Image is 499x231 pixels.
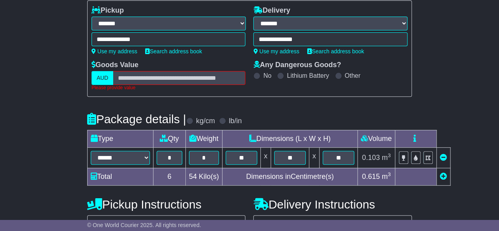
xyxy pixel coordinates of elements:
a: Remove this item [440,154,447,162]
td: Kilo(s) [185,168,222,185]
td: x [260,147,271,168]
label: No [263,72,271,79]
a: Search address book [145,48,202,54]
td: Volume [357,130,395,147]
a: Use my address [253,48,299,54]
sup: 3 [388,152,391,158]
td: Qty [153,130,185,147]
div: Please provide value [92,85,246,90]
a: Search address book [307,48,364,54]
label: Any Dangerous Goods? [253,61,341,69]
td: Weight [185,130,222,147]
span: © One World Courier 2025. All rights reserved. [87,222,201,228]
a: Use my address [92,48,137,54]
a: Add new item [440,173,447,180]
label: Lithium Battery [287,72,329,79]
label: kg/cm [196,117,215,126]
label: Goods Value [92,61,138,69]
label: Delivery [253,6,290,15]
label: lb/in [229,117,242,126]
h4: Delivery Instructions [253,198,412,211]
td: Type [87,130,153,147]
sup: 3 [388,171,391,177]
label: Other [345,72,361,79]
label: Pickup [92,6,124,15]
td: Dimensions in Centimetre(s) [222,168,357,185]
h4: Pickup Instructions [87,198,246,211]
label: AUD [92,71,114,85]
span: 0.615 [362,173,380,180]
span: 0.103 [362,154,380,162]
td: Dimensions (L x W x H) [222,130,357,147]
span: m [382,173,391,180]
span: 54 [189,173,197,180]
td: Total [87,168,153,185]
td: 6 [153,168,185,185]
td: x [309,147,319,168]
h4: Package details | [87,113,186,126]
span: m [382,154,391,162]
